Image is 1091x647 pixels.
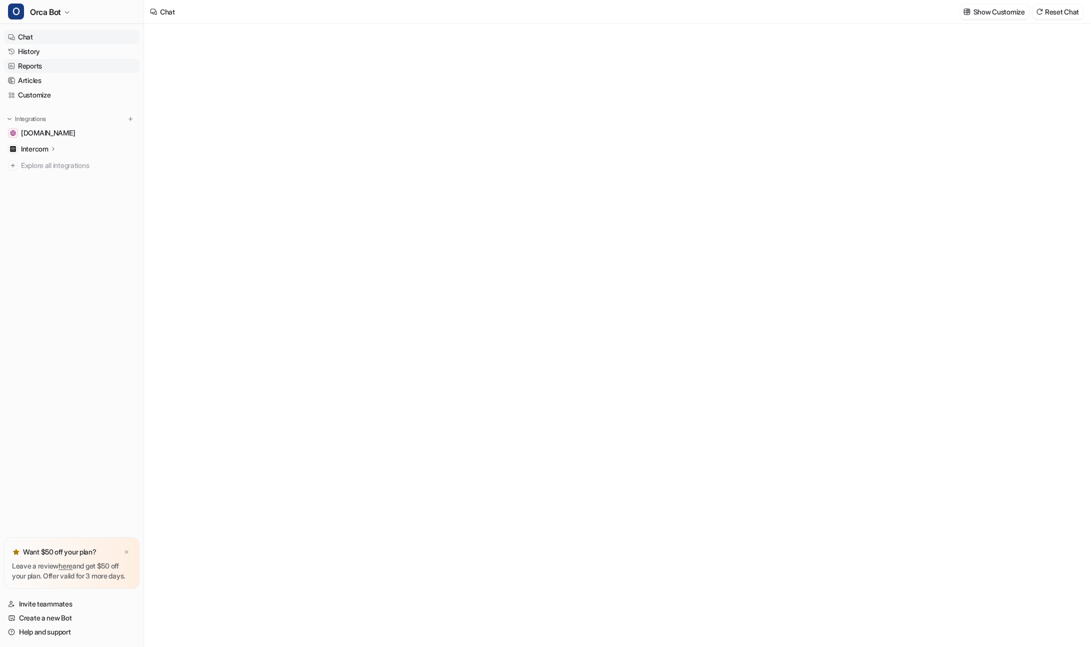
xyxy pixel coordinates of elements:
p: Want $50 off your plan? [23,547,97,557]
span: [DOMAIN_NAME] [21,128,75,138]
img: customize [963,8,970,15]
a: docs.orcasecurity.io[DOMAIN_NAME] [4,126,140,140]
a: Chat [4,30,140,44]
a: Help and support [4,625,140,639]
img: Intercom [10,146,16,152]
p: Integrations [15,115,46,123]
img: docs.orcasecurity.io [10,130,16,136]
img: explore all integrations [8,160,18,170]
img: menu_add.svg [127,115,134,122]
button: Show Customize [960,4,1029,19]
span: O [8,3,24,19]
img: star [12,548,20,556]
a: Create a new Bot [4,611,140,625]
a: History [4,44,140,58]
img: x [124,549,130,555]
a: Reports [4,59,140,73]
a: Explore all integrations [4,158,140,172]
span: Orca Bot [30,5,61,19]
p: Show Customize [973,6,1025,17]
a: here [59,561,73,570]
a: Invite teammates [4,597,140,611]
a: Articles [4,73,140,87]
a: Customize [4,88,140,102]
img: reset [1036,8,1043,15]
img: expand menu [6,115,13,122]
button: Integrations [4,114,49,124]
button: Reset Chat [1033,4,1083,19]
span: Explore all integrations [21,157,136,173]
p: Intercom [21,144,49,154]
div: Chat [160,6,175,17]
p: Leave a review and get $50 off your plan. Offer valid for 3 more days. [12,561,132,581]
